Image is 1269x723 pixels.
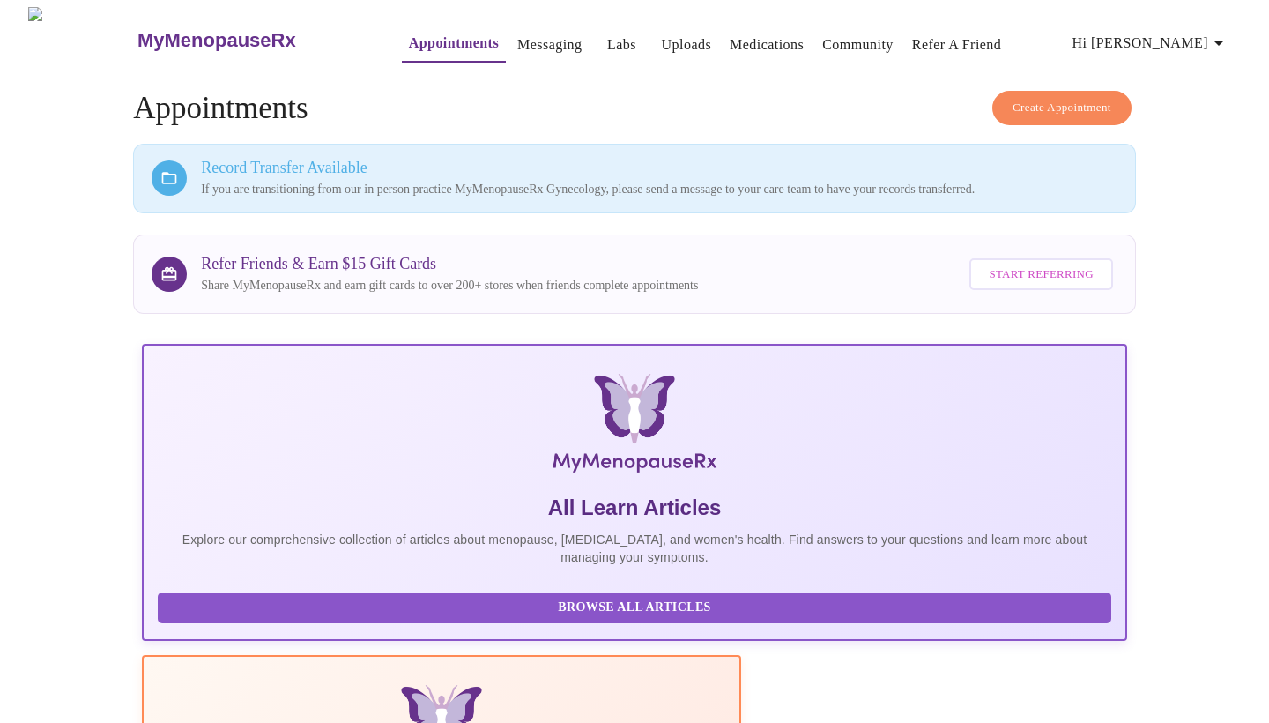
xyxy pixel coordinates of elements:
h3: Refer Friends & Earn $15 Gift Cards [201,255,698,273]
button: Start Referring [969,258,1112,291]
p: Share MyMenopauseRx and earn gift cards to over 200+ stores when friends complete appointments [201,277,698,294]
h3: MyMenopauseRx [137,29,296,52]
img: MyMenopauseRx Logo [28,7,135,73]
p: If you are transitioning from our in person practice MyMenopauseRx Gynecology, please send a mess... [201,181,1117,198]
a: MyMenopauseRx [135,10,366,71]
a: Medications [730,33,804,57]
a: Browse All Articles [158,599,1116,614]
button: Uploads [655,27,719,63]
a: Refer a Friend [912,33,1002,57]
img: MyMenopauseRx Logo [306,374,963,480]
button: Refer a Friend [905,27,1009,63]
a: Appointments [409,31,499,56]
button: Community [815,27,901,63]
span: Browse All Articles [175,597,1094,619]
span: Hi [PERSON_NAME] [1072,31,1229,56]
button: Medications [723,27,811,63]
button: Messaging [510,27,589,63]
a: Community [822,33,894,57]
button: Appointments [402,26,506,63]
h3: Record Transfer Available [201,159,1117,177]
a: Uploads [662,33,712,57]
h5: All Learn Articles [158,494,1111,522]
button: Browse All Articles [158,593,1111,623]
h4: Appointments [133,91,1136,126]
span: Create Appointment [1013,98,1111,118]
span: Start Referring [989,265,1093,285]
a: Messaging [517,33,582,57]
p: Explore our comprehensive collection of articles about menopause, [MEDICAL_DATA], and women's hea... [158,531,1111,566]
a: Labs [607,33,636,57]
button: Create Appointment [992,91,1132,125]
button: Hi [PERSON_NAME] [1065,26,1236,61]
a: Start Referring [965,250,1117,300]
button: Labs [594,27,650,63]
